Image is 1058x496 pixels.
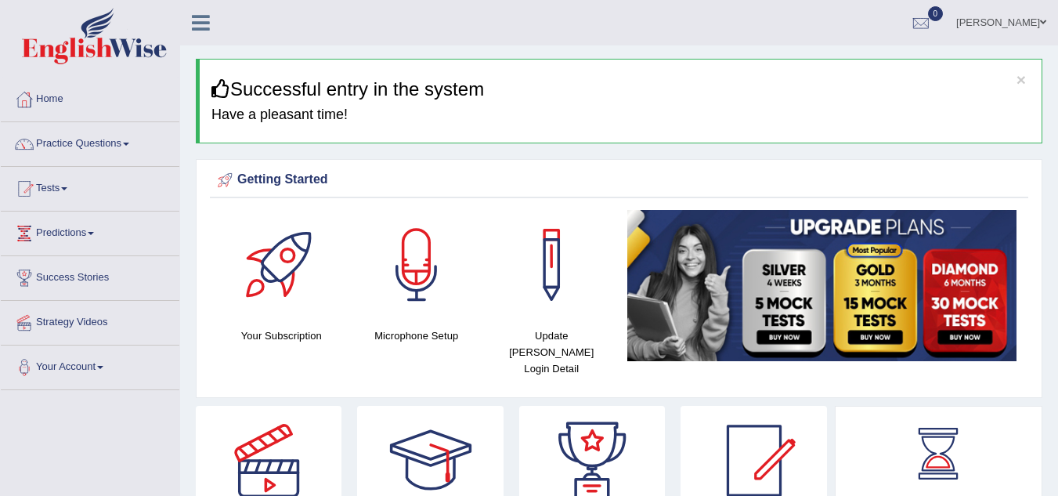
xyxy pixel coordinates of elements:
[1,122,179,161] a: Practice Questions
[1,78,179,117] a: Home
[1,301,179,340] a: Strategy Videos
[211,107,1030,123] h4: Have a pleasant time!
[627,210,1017,361] img: small5.jpg
[357,328,477,344] h4: Microphone Setup
[1,346,179,385] a: Your Account
[214,168,1024,192] div: Getting Started
[928,6,944,21] span: 0
[222,328,341,344] h4: Your Subscription
[1016,71,1026,88] button: ×
[211,79,1030,100] h3: Successful entry in the system
[1,212,179,251] a: Predictions
[1,167,179,206] a: Tests
[1,256,179,295] a: Success Stories
[492,328,612,377] h4: Update [PERSON_NAME] Login Detail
